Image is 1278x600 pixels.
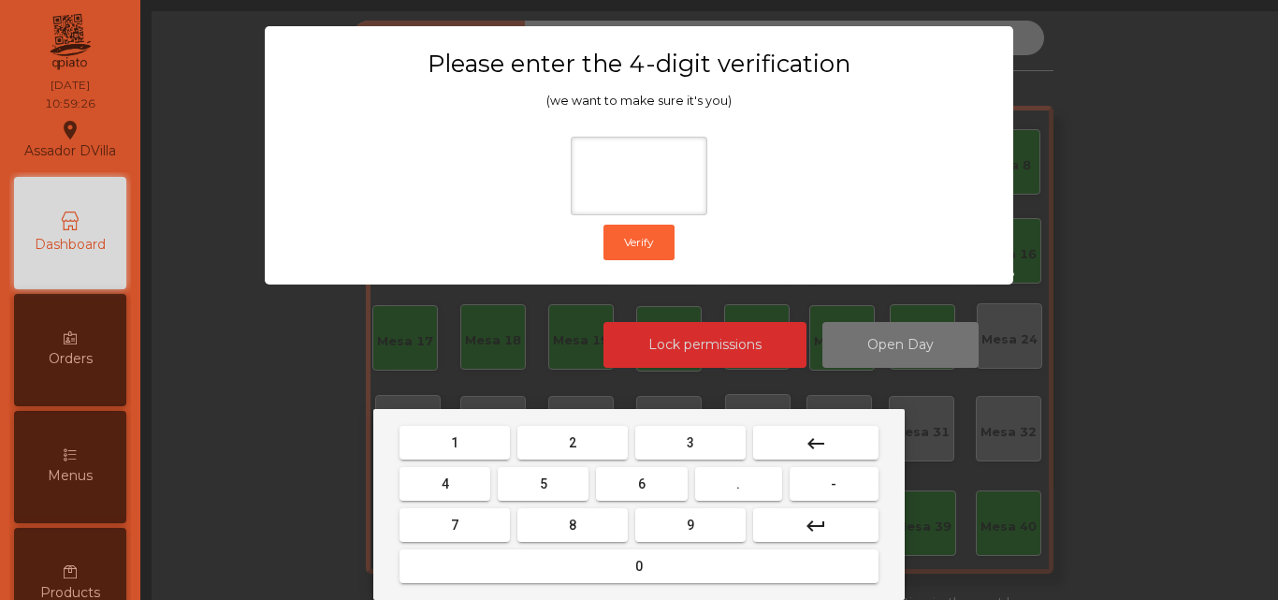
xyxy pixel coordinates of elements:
span: 0 [635,559,643,574]
span: 2 [569,435,576,450]
span: 1 [451,435,458,450]
h3: Please enter the 4-digit verification [301,49,977,79]
span: 5 [540,476,547,491]
span: . [736,476,740,491]
span: 4 [442,476,449,491]
span: - [831,476,836,491]
span: 6 [638,476,646,491]
span: (we want to make sure it's you) [546,94,732,108]
span: 9 [687,518,694,533]
span: 8 [569,518,576,533]
mat-icon: keyboard_return [805,515,827,537]
mat-icon: keyboard_backspace [805,432,827,455]
button: Verify [603,225,675,260]
span: 7 [451,518,458,533]
span: 3 [687,435,694,450]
